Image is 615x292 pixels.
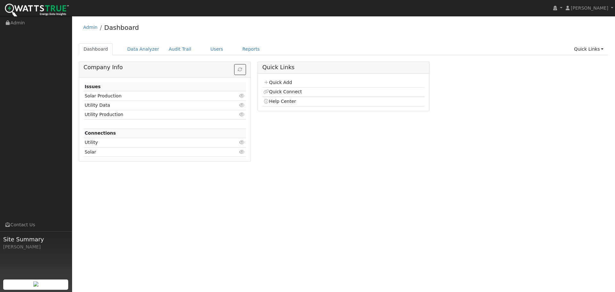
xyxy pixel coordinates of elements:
[569,43,608,55] a: Quick Links
[262,64,425,71] h5: Quick Links
[33,281,38,287] img: retrieve
[238,43,265,55] a: Reports
[79,43,113,55] a: Dashboard
[5,4,69,18] img: WattsTrue
[239,94,245,98] i: Click to view
[164,43,196,55] a: Audit Trail
[84,91,220,101] td: Solar Production
[239,103,245,107] i: Click to view
[84,110,220,119] td: Utility Production
[206,43,228,55] a: Users
[239,140,245,145] i: Click to view
[84,138,220,147] td: Utility
[3,244,69,250] div: [PERSON_NAME]
[84,101,220,110] td: Utility Data
[84,147,220,157] td: Solar
[122,43,164,55] a: Data Analyzer
[3,235,69,244] span: Site Summary
[263,89,302,94] a: Quick Connect
[239,150,245,154] i: Click to view
[263,99,296,104] a: Help Center
[85,84,101,89] strong: Issues
[83,25,98,30] a: Admin
[85,130,116,136] strong: Connections
[571,5,608,11] span: [PERSON_NAME]
[239,112,245,117] i: Click to view
[104,24,139,31] a: Dashboard
[84,64,246,71] h5: Company Info
[263,80,292,85] a: Quick Add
